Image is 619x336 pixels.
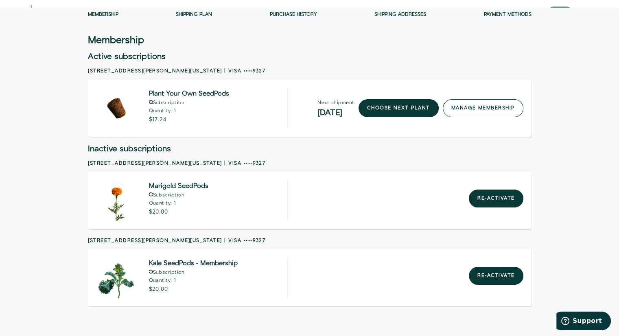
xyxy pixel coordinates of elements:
[88,36,144,44] h3: Membership
[270,11,317,18] a: Purchase history
[374,11,426,18] a: Shipping addresses
[149,192,208,198] p: Subscription
[149,286,238,292] p: $20.00
[88,160,532,167] h2: [STREET_ADDRESS][PERSON_NAME][US_STATE] | Visa ••••9327
[149,201,208,206] p: Quantity: 1
[88,52,532,61] h2: Active subscriptions
[149,278,238,283] p: Quantity: 1
[469,267,523,285] button: Re-activate
[96,88,137,129] img: Plant Your Own SeedPods
[96,180,137,221] img: Marigold SeedPods
[317,100,354,105] p: Next shipment
[548,7,572,18] button: BUY
[443,99,523,117] a: manage membership
[139,3,196,21] a: HOW IT WORKS
[88,145,532,153] h2: Inactive subscriptions
[359,99,439,117] a: choose next plant
[149,117,229,122] p: $17.24
[149,183,208,189] span: Marigold SeedPods
[149,270,238,275] p: Subscription
[484,11,532,18] a: Payment methods
[196,3,245,21] a: MEMBERSHIP
[317,109,354,117] h2: [DATE]
[176,11,212,18] a: Shipping Plan
[149,261,238,266] span: Kale SeedPods - Membership
[88,68,532,75] h2: [STREET_ADDRESS][PERSON_NAME][US_STATE] | Visa ••••9327
[469,190,523,207] button: Re-activate
[88,11,118,18] a: Membership
[58,3,85,21] a: SHOP
[149,100,229,105] p: Subscription
[149,109,229,113] p: Quantity: 1
[149,209,208,215] p: $20.00
[85,3,140,21] a: SMALLGARDEN
[149,91,229,97] span: Plant Your Own SeedPods
[556,312,611,332] iframe: Opens a widget where you can find more information
[96,257,137,298] img: Kale SeedPods - Membership
[88,237,532,244] h2: [STREET_ADDRESS][PERSON_NAME][US_STATE] | Visa ••••9327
